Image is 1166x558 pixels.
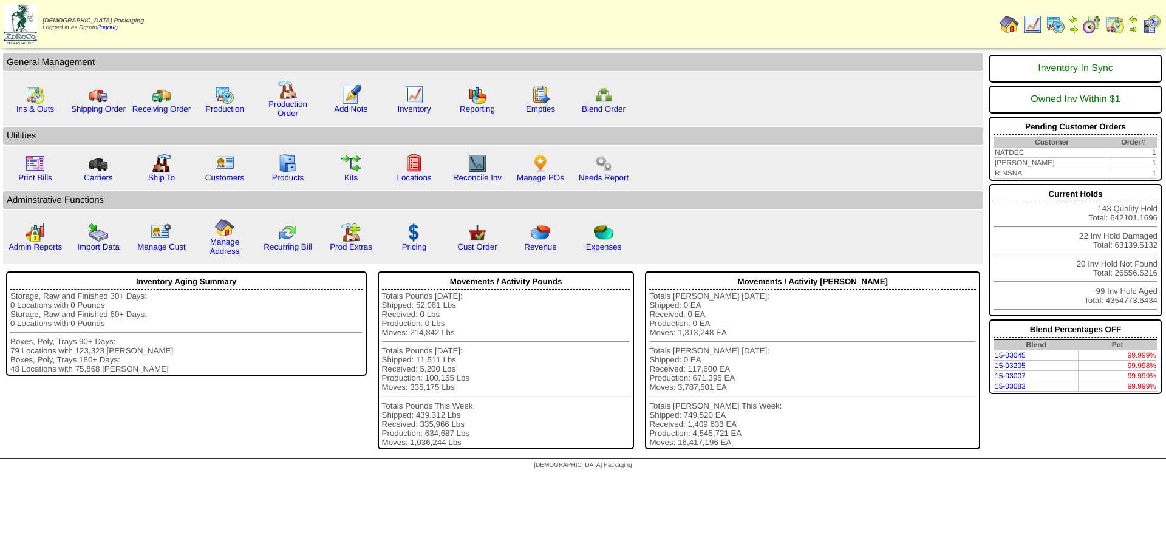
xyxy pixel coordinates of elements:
[43,18,144,31] span: Logged in as Dgroth
[404,223,424,242] img: dollar.gif
[26,154,45,173] img: invoice2.gif
[1128,15,1138,24] img: arrowleft.gif
[278,154,298,173] img: cabinet.gif
[594,85,613,104] img: network.png
[524,242,556,251] a: Revenue
[995,382,1026,390] a: 15-03083
[264,242,312,251] a: Recurring Bill
[531,85,550,104] img: workorder.gif
[89,223,108,242] img: import.gif
[1142,15,1161,34] img: calendarcustomer.gif
[26,223,45,242] img: graph2.png
[3,191,983,209] td: Adminstrative Functions
[210,237,240,256] a: Manage Address
[994,340,1079,350] th: Blend
[1105,15,1125,34] img: calendarinout.gif
[994,322,1157,338] div: Blend Percentages OFF
[468,154,487,173] img: line_graph2.gif
[402,242,427,251] a: Pricing
[89,85,108,104] img: truck.gif
[1078,350,1157,361] td: 99.999%
[1110,158,1157,168] td: 1
[1078,340,1157,350] th: Pct
[1110,168,1157,179] td: 1
[334,104,368,114] a: Add Note
[649,291,976,447] div: Totals [PERSON_NAME] [DATE]: Shipped: 0 EA Received: 0 EA Production: 0 EA Moves: 1,313,248 EA To...
[994,57,1157,80] div: Inventory In Sync
[579,173,629,182] a: Needs Report
[460,104,495,114] a: Reporting
[994,119,1157,135] div: Pending Customer Orders
[457,242,497,251] a: Cust Order
[268,100,307,118] a: Production Order
[9,242,62,251] a: Admin Reports
[4,4,37,44] img: zoroco-logo-small.webp
[995,372,1026,380] a: 15-03007
[132,104,191,114] a: Receiving Order
[1069,15,1079,24] img: arrowleft.gif
[97,24,118,31] a: (logout)
[1110,148,1157,158] td: 1
[89,154,108,173] img: truck3.gif
[18,173,52,182] a: Print Bills
[205,104,244,114] a: Production
[152,85,171,104] img: truck2.gif
[468,85,487,104] img: graph.gif
[995,351,1026,359] a: 15-03045
[531,154,550,173] img: po.png
[994,148,1110,158] td: NATDEC
[995,361,1026,370] a: 15-03205
[272,173,304,182] a: Products
[468,223,487,242] img: cust_order.png
[994,137,1110,148] th: Customer
[341,154,361,173] img: workflow.gif
[16,104,54,114] a: Ins & Outs
[341,223,361,242] img: prodextras.gif
[1069,24,1079,34] img: arrowright.gif
[152,154,171,173] img: factory2.gif
[84,173,112,182] a: Carriers
[10,274,363,290] div: Inventory Aging Summary
[278,223,298,242] img: reconcile.gif
[137,242,185,251] a: Manage Cust
[1078,381,1157,392] td: 99.999%
[77,242,120,251] a: Import Data
[586,242,622,251] a: Expenses
[341,85,361,104] img: orders.gif
[205,173,244,182] a: Customers
[215,85,234,104] img: calendarprod.gif
[215,154,234,173] img: customers.gif
[148,173,175,182] a: Ship To
[43,18,144,24] span: [DEMOGRAPHIC_DATA] Packaging
[994,186,1157,202] div: Current Holds
[594,223,613,242] img: pie_chart2.png
[1046,15,1065,34] img: calendarprod.gif
[994,88,1157,111] div: Owned Inv Within $1
[382,274,630,290] div: Movements / Activity Pounds
[531,223,550,242] img: pie_chart.png
[453,173,502,182] a: Reconcile Inv
[10,291,363,373] div: Storage, Raw and Finished 30+ Days: 0 Locations with 0 Pounds Storage, Raw and Finished 60+ Days:...
[1023,15,1042,34] img: line_graph.gif
[1078,371,1157,381] td: 99.999%
[398,104,431,114] a: Inventory
[582,104,626,114] a: Blend Order
[404,85,424,104] img: line_graph.gif
[1110,137,1157,148] th: Order#
[344,173,358,182] a: Kits
[994,168,1110,179] td: RINSNA
[404,154,424,173] img: locations.gif
[3,53,983,71] td: General Management
[1128,24,1138,34] img: arrowright.gif
[151,223,173,242] img: managecust.png
[649,274,976,290] div: Movements / Activity [PERSON_NAME]
[215,218,234,237] img: home.gif
[534,462,632,469] span: [DEMOGRAPHIC_DATA] Packaging
[517,173,564,182] a: Manage POs
[594,154,613,173] img: workflow.png
[382,291,630,447] div: Totals Pounds [DATE]: Shipped: 52,081 Lbs Received: 0 Lbs Production: 0 Lbs Moves: 214,842 Lbs To...
[989,184,1162,316] div: 143 Quality Hold Total: 642101.1696 22 Inv Hold Damaged Total: 63139.5132 20 Inv Hold Not Found T...
[3,127,983,145] td: Utilities
[526,104,555,114] a: Empties
[1000,15,1019,34] img: home.gif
